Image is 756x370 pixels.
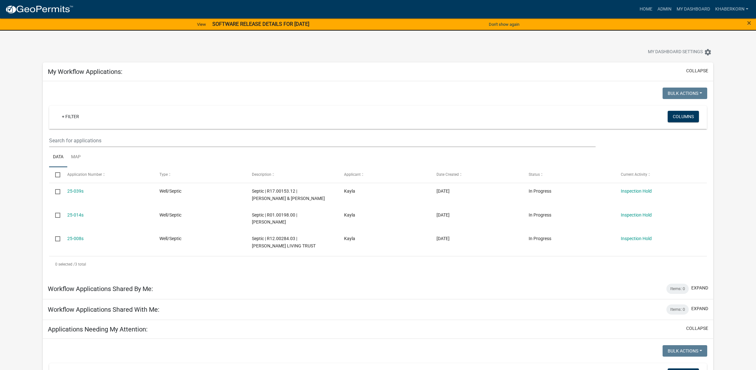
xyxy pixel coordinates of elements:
[159,172,168,177] span: Type
[430,167,522,182] datatable-header-cell: Date Created
[523,167,615,182] datatable-header-cell: Status
[529,212,551,217] span: In Progress
[529,172,540,177] span: Status
[212,21,309,27] strong: SOFTWARE RELEASE DETAILS FOR [DATE]
[615,167,707,182] datatable-header-cell: Current Activity
[49,147,67,167] a: Data
[437,172,459,177] span: Date Created
[437,189,450,194] span: 08/08/2025
[713,3,751,15] a: khaberkorn
[486,19,522,30] button: Don't show again
[648,48,703,56] span: My Dashboard Settings
[686,325,708,332] button: collapse
[344,236,355,241] span: Kayla
[48,325,148,333] h5: Applications Needing My Attention:
[252,172,271,177] span: Description
[747,19,751,27] button: Close
[637,3,655,15] a: Home
[252,189,325,201] span: Septic | R17.00153.12 | RUSSELL & ASHLEY RILEY
[621,189,652,194] a: Inspection Hold
[49,134,596,147] input: Search for applications
[621,236,652,241] a: Inspection Hold
[674,3,713,15] a: My Dashboard
[747,18,751,27] span: ×
[159,212,181,217] span: Well/Septic
[43,81,714,279] div: collapse
[246,167,338,182] datatable-header-cell: Description
[344,172,361,177] span: Applicant
[153,167,246,182] datatable-header-cell: Type
[666,304,689,315] div: Items: 0
[621,172,647,177] span: Current Activity
[663,88,707,99] button: Bulk Actions
[704,48,712,56] i: settings
[48,68,122,75] h5: My Workflow Applications:
[691,305,708,312] button: expand
[643,46,717,58] button: My Dashboard Settingssettings
[252,236,316,248] span: Septic | R12.00284.03 | DONDLINGER LIVING TRUST
[344,212,355,217] span: Kayla
[338,167,430,182] datatable-header-cell: Applicant
[195,19,209,30] a: View
[437,212,450,217] span: 05/23/2025
[529,189,551,194] span: In Progress
[691,285,708,291] button: expand
[48,306,159,313] h5: Workflow Applications Shared With Me:
[668,111,699,122] button: Columns
[529,236,551,241] span: In Progress
[621,212,652,217] a: Inspection Hold
[655,3,674,15] a: Admin
[49,167,61,182] datatable-header-cell: Select
[344,189,355,194] span: Kayla
[67,147,84,167] a: Map
[67,189,84,194] a: 25-039s
[686,68,708,74] button: collapse
[49,256,707,272] div: 3 total
[61,167,153,182] datatable-header-cell: Application Number
[159,236,181,241] span: Well/Septic
[67,172,102,177] span: Application Number
[663,345,707,357] button: Bulk Actions
[55,262,75,267] span: 0 selected /
[67,236,84,241] a: 25-008s
[67,212,84,217] a: 25-014s
[666,284,689,294] div: Items: 0
[159,189,181,194] span: Well/Septic
[57,111,84,122] a: + Filter
[252,212,297,225] span: Septic | R01.00198.00 | LLOYD A BUDENSIEK
[437,236,450,241] span: 05/01/2025
[48,285,153,293] h5: Workflow Applications Shared By Me:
